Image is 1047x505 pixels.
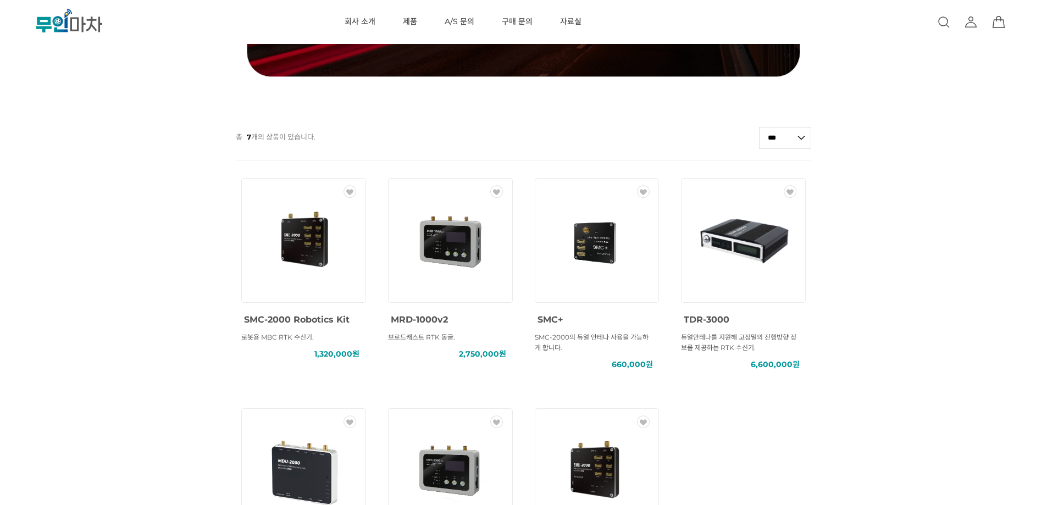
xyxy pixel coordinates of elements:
[244,314,350,325] span: SMC-2000 Robotics Kit
[459,349,506,359] span: 2,750,000원
[391,314,448,325] span: MRD-1000v2
[244,312,350,325] a: SMC-2000 Robotics Kit
[535,333,649,352] span: SMC-2000의 듀얼 안테나 사용을 가능하게 합니다.
[538,312,563,325] a: SMC+
[612,359,653,370] span: 660,000원
[684,312,729,325] a: TDR-3000
[247,132,251,141] strong: 7
[388,333,455,341] span: 브로드캐스트 RTK 동글.
[314,349,359,359] span: 1,320,000원
[684,314,729,325] span: TDR-3000
[391,312,448,325] a: MRD-1000v2
[681,333,796,352] span: 듀얼안테나를 지원해 고정밀의 진행방향 정보를 제공하는 RTK 수신기.
[538,314,563,325] span: SMC+
[751,359,800,370] span: 6,600,000원
[241,333,314,341] span: 로봇용 MBC RTK 수신기.
[236,126,315,147] p: 총 개의 상품이 있습니다.
[694,191,793,290] img: TDR-3000
[254,191,353,290] img: SMC-2000 Robotics Kit
[401,191,500,290] img: MRD-1000v2
[547,191,646,290] img: SMC+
